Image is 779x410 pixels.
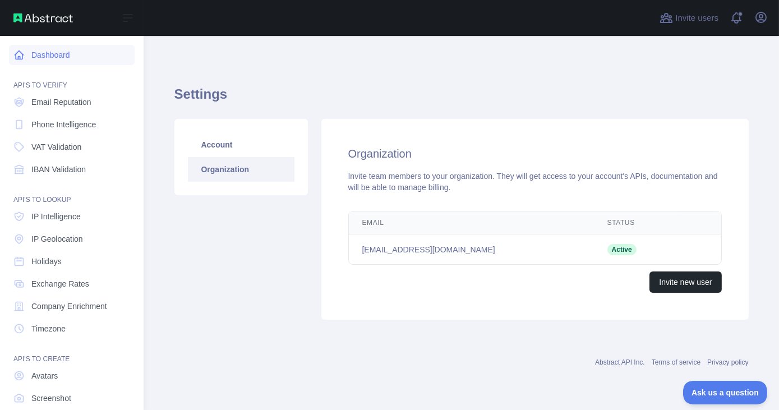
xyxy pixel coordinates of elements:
span: IP Geolocation [31,233,83,245]
span: Invite users [675,12,718,25]
div: Invite team members to your organization. They will get access to your account's APIs, documentat... [348,171,722,193]
span: Phone Intelligence [31,119,96,130]
a: Email Reputation [9,92,135,112]
a: Privacy policy [707,358,748,366]
a: VAT Validation [9,137,135,157]
a: Screenshot [9,388,135,408]
td: [EMAIL_ADDRESS][DOMAIN_NAME] [349,234,594,265]
span: Active [607,244,637,255]
a: Timezone [9,319,135,339]
span: Avatars [31,370,58,381]
a: Terms of service [652,358,700,366]
a: Company Enrichment [9,296,135,316]
span: Email Reputation [31,96,91,108]
a: Abstract API Inc. [595,358,645,366]
th: Status [594,211,680,234]
button: Invite users [657,9,721,27]
th: Email [349,211,594,234]
span: Company Enrichment [31,301,107,312]
a: IP Geolocation [9,229,135,249]
div: API'S TO VERIFY [9,67,135,90]
a: Dashboard [9,45,135,65]
a: IP Intelligence [9,206,135,227]
span: Exchange Rates [31,278,89,289]
a: IBAN Validation [9,159,135,179]
iframe: Toggle Customer Support [683,381,768,404]
span: Screenshot [31,393,71,404]
div: API'S TO CREATE [9,341,135,363]
span: Timezone [31,323,66,334]
a: Exchange Rates [9,274,135,294]
button: Invite new user [649,271,721,293]
h2: Organization [348,146,722,162]
a: Organization [188,157,294,182]
a: Account [188,132,294,157]
h1: Settings [174,85,749,112]
a: Holidays [9,251,135,271]
span: Holidays [31,256,62,267]
img: Abstract API [13,13,73,22]
span: VAT Validation [31,141,81,153]
div: API'S TO LOOKUP [9,182,135,204]
span: IBAN Validation [31,164,86,175]
span: IP Intelligence [31,211,81,222]
a: Avatars [9,366,135,386]
a: Phone Intelligence [9,114,135,135]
